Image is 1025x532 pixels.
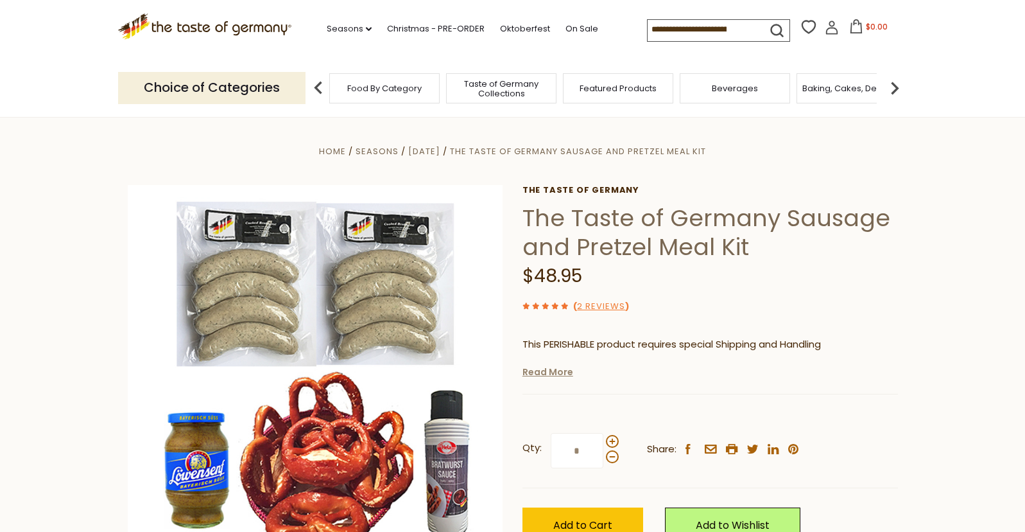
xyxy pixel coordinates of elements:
[882,75,908,101] img: next arrow
[522,185,898,195] a: The Taste of Germany
[306,75,331,101] img: previous arrow
[408,145,440,157] a: [DATE]
[802,84,902,93] a: Baking, Cakes, Desserts
[535,362,898,378] li: We will ship this product in heat-protective packaging and ice.
[118,72,306,103] p: Choice of Categories
[573,300,629,312] span: ( )
[565,22,598,36] a: On Sale
[712,84,758,93] a: Beverages
[577,300,625,314] a: 2 Reviews
[522,440,542,456] strong: Qty:
[450,145,706,157] a: The Taste of Germany Sausage and Pretzel Meal Kit
[356,145,399,157] a: Seasons
[387,22,485,36] a: Christmas - PRE-ORDER
[841,19,896,39] button: $0.00
[500,22,550,36] a: Oktoberfest
[347,84,422,93] a: Food By Category
[522,204,898,262] h1: The Taste of Germany Sausage and Pretzel Meal Kit
[319,145,346,157] a: Home
[580,84,657,93] a: Featured Products
[866,21,888,32] span: $0.00
[551,433,603,468] input: Qty:
[647,441,676,457] span: Share:
[327,22,372,36] a: Seasons
[522,366,573,378] a: Read More
[522,337,898,353] p: This PERISHABLE product requires special Shipping and Handling
[522,263,582,288] span: $48.95
[450,79,553,98] a: Taste of Germany Collections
